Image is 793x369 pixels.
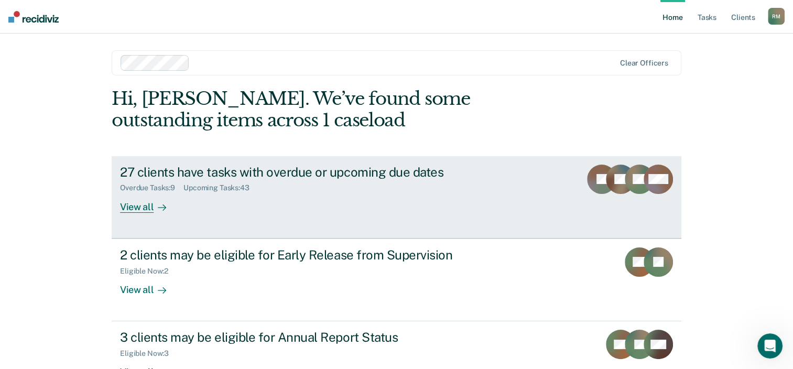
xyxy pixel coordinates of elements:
[120,275,179,296] div: View all
[112,156,681,238] a: 27 clients have tasks with overdue or upcoming due datesOverdue Tasks:9Upcoming Tasks:43View all
[120,192,179,213] div: View all
[120,165,488,180] div: 27 clients have tasks with overdue or upcoming due dates
[768,8,785,25] button: RM
[112,238,681,321] a: 2 clients may be eligible for Early Release from SupervisionEligible Now:2View all
[183,183,258,192] div: Upcoming Tasks : 43
[757,333,783,359] iframe: Intercom live chat
[120,183,183,192] div: Overdue Tasks : 9
[112,88,567,131] div: Hi, [PERSON_NAME]. We’ve found some outstanding items across 1 caseload
[120,349,177,358] div: Eligible Now : 3
[120,267,177,276] div: Eligible Now : 2
[620,59,668,68] div: Clear officers
[120,247,488,263] div: 2 clients may be eligible for Early Release from Supervision
[120,330,488,345] div: 3 clients may be eligible for Annual Report Status
[8,11,59,23] img: Recidiviz
[768,8,785,25] div: R M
